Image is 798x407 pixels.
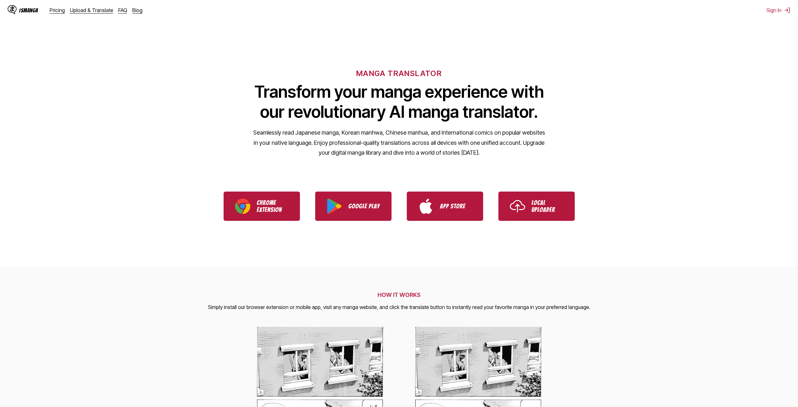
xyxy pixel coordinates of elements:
p: Local Uploader [531,199,563,213]
a: Upload & Translate [70,7,113,13]
img: Upload icon [510,199,525,214]
h2: HOW IT WORKS [208,291,590,298]
img: App Store logo [418,199,434,214]
a: Download IsManga Chrome Extension [224,192,300,221]
a: FAQ [118,7,127,13]
div: IsManga [19,7,38,13]
a: Pricing [50,7,65,13]
a: IsManga LogoIsManga [8,5,50,15]
img: Sign out [784,7,790,13]
a: Download IsManga from Google Play [315,192,392,221]
a: Download IsManga from App Store [407,192,483,221]
p: Chrome Extension [257,199,288,213]
a: Use IsManga Local Uploader [498,192,575,221]
img: Chrome logo [235,199,250,214]
h6: MANGA TRANSLATOR [356,69,442,78]
button: Sign In [767,7,790,13]
p: Google Play [348,203,380,210]
p: Seamlessly read Japanese manga, Korean manhwa, Chinese manhua, and international comics on popula... [253,128,545,158]
a: Blog [132,7,142,13]
img: Google Play logo [327,199,342,214]
img: IsManga Logo [8,5,17,14]
h1: Transform your manga experience with our revolutionary AI manga translator. [253,82,545,122]
p: Simply install our browser extension or mobile app, visit any manga website, and click the transl... [208,303,590,312]
p: App Store [440,203,472,210]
